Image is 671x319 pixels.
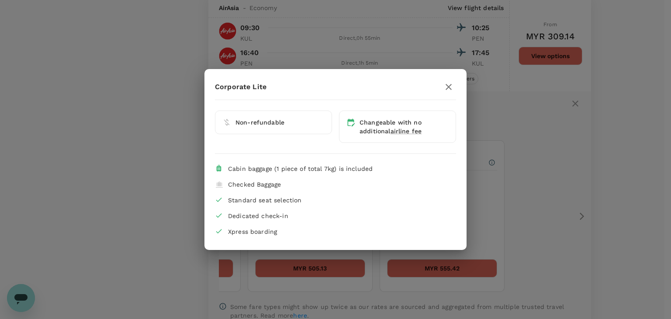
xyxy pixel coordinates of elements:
[391,128,422,135] span: airline fee
[228,181,281,188] span: Checked Baggage
[360,118,449,135] div: Changeable with no additional
[235,119,284,126] span: Non-refundable
[228,165,373,172] span: Cabin baggage (1 piece of total 7kg) is included
[228,212,288,219] span: Dedicated check-in
[228,228,277,235] span: Xpress boarding
[215,82,266,92] p: Corporate Lite
[228,197,301,204] span: Standard seat selection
